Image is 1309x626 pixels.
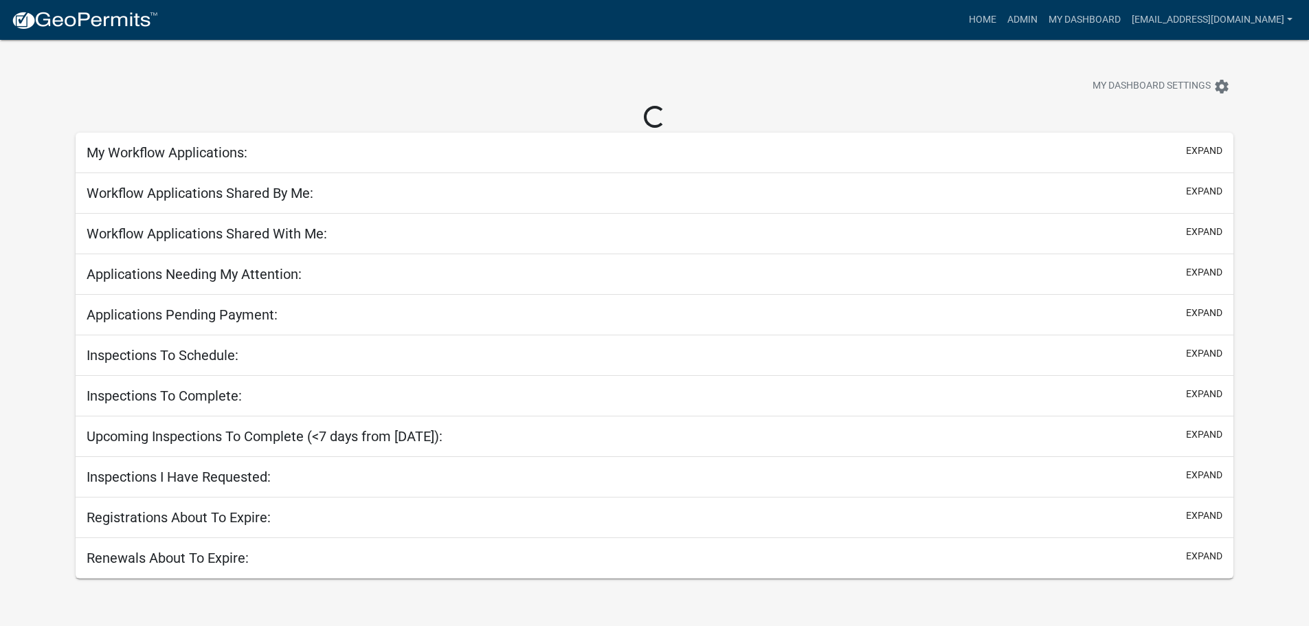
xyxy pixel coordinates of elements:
[87,225,327,242] h5: Workflow Applications Shared With Me:
[87,185,313,201] h5: Workflow Applications Shared By Me:
[1213,78,1230,95] i: settings
[963,7,1002,33] a: Home
[87,428,443,445] h5: Upcoming Inspections To Complete (<7 days from [DATE]):
[1186,387,1222,401] button: expand
[87,550,249,566] h5: Renewals About To Expire:
[1186,468,1222,482] button: expand
[87,266,302,282] h5: Applications Needing My Attention:
[1186,144,1222,158] button: expand
[1082,73,1241,100] button: My Dashboard Settingssettings
[87,509,271,526] h5: Registrations About To Expire:
[87,469,271,485] h5: Inspections I Have Requested:
[87,388,242,404] h5: Inspections To Complete:
[87,347,238,364] h5: Inspections To Schedule:
[1186,346,1222,361] button: expand
[1186,225,1222,239] button: expand
[1126,7,1298,33] a: [EMAIL_ADDRESS][DOMAIN_NAME]
[1186,508,1222,523] button: expand
[1043,7,1126,33] a: My Dashboard
[1002,7,1043,33] a: Admin
[1186,184,1222,199] button: expand
[87,306,278,323] h5: Applications Pending Payment:
[1186,549,1222,563] button: expand
[1093,78,1211,95] span: My Dashboard Settings
[1186,306,1222,320] button: expand
[1186,427,1222,442] button: expand
[1186,265,1222,280] button: expand
[87,144,247,161] h5: My Workflow Applications:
